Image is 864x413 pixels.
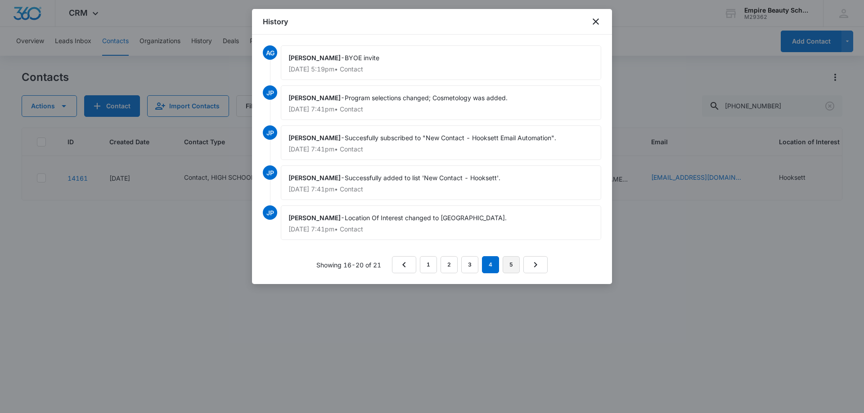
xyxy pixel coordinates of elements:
div: - [281,85,601,120]
div: - [281,125,601,160]
a: Next Page [523,256,548,273]
p: [DATE] 5:19pm • Contact [288,66,594,72]
span: [PERSON_NAME] [288,54,341,62]
a: Page 3 [461,256,478,273]
button: close [590,16,601,27]
span: JP [263,85,277,100]
p: [DATE] 7:41pm • Contact [288,106,594,112]
p: Showing 16-20 of 21 [316,260,381,270]
span: BYOE invite [345,54,379,62]
p: [DATE] 7:41pm • Contact [288,186,594,192]
span: Location Of Interest changed to [GEOGRAPHIC_DATA]. [345,214,507,222]
a: Page 1 [420,256,437,273]
span: Successfully added to list 'New Contact - Hooksett'. [345,174,500,182]
span: [PERSON_NAME] [288,214,341,222]
span: Succesfully subscribed to "New Contact - Hooksett Email Automation". [345,134,556,142]
span: Program selections changed; Cosmetology was added. [345,94,508,102]
span: JP [263,205,277,220]
span: JP [263,165,277,180]
a: Previous Page [392,256,416,273]
a: Page 2 [441,256,458,273]
div: - [281,205,601,240]
span: AG [263,45,277,60]
h1: History [263,16,288,27]
div: - [281,165,601,200]
span: [PERSON_NAME] [288,94,341,102]
span: [PERSON_NAME] [288,134,341,142]
div: - [281,45,601,80]
nav: Pagination [392,256,548,273]
em: 4 [482,256,499,273]
a: Page 5 [503,256,520,273]
p: [DATE] 7:41pm • Contact [288,146,594,152]
span: JP [263,125,277,140]
p: [DATE] 7:41pm • Contact [288,226,594,232]
span: [PERSON_NAME] [288,174,341,182]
